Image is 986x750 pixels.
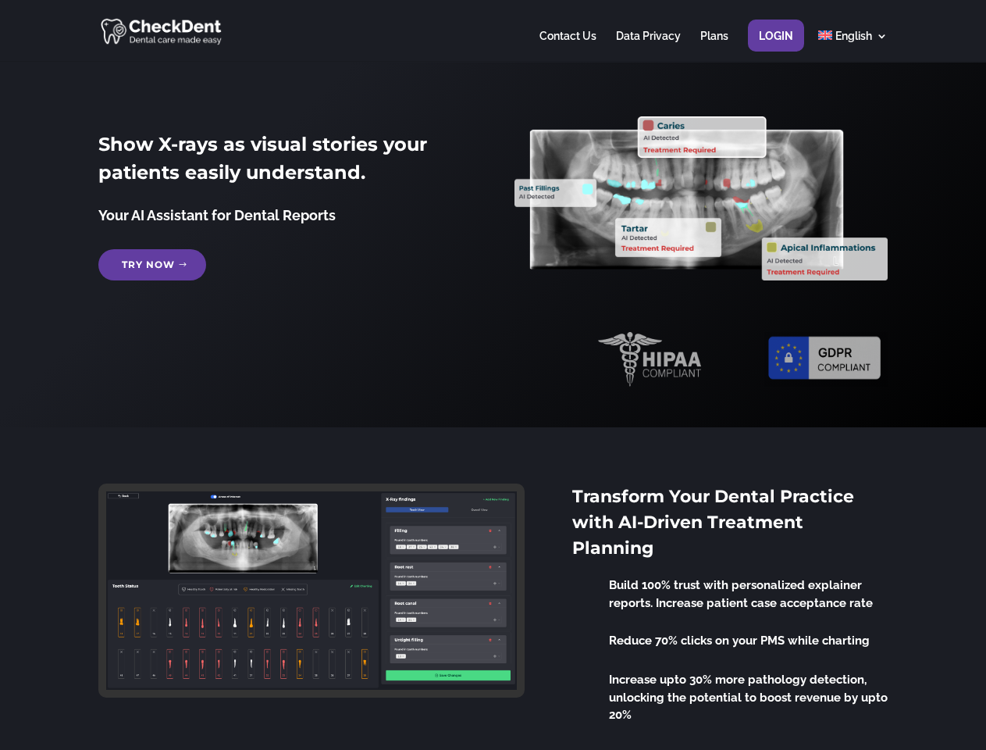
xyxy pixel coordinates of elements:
a: English [818,30,888,61]
span: English [835,30,872,42]
a: Try Now [98,249,206,280]
a: Plans [700,30,728,61]
span: Transform Your Dental Practice with AI-Driven Treatment Planning [572,486,854,559]
a: Contact Us [539,30,596,61]
img: CheckDent AI [101,16,223,46]
span: Your AI Assistant for Dental Reports [98,207,336,223]
a: Login [759,30,793,61]
span: Build 100% trust with personalized explainer reports. Increase patient case acceptance rate [609,578,873,610]
h2: Show X-rays as visual stories your patients easily understand. [98,130,471,195]
img: X_Ray_annotated [514,116,887,280]
span: Reduce 70% clicks on your PMS while charting [609,634,870,648]
a: Data Privacy [616,30,681,61]
span: Increase upto 30% more pathology detection, unlocking the potential to boost revenue by upto 20% [609,673,888,722]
